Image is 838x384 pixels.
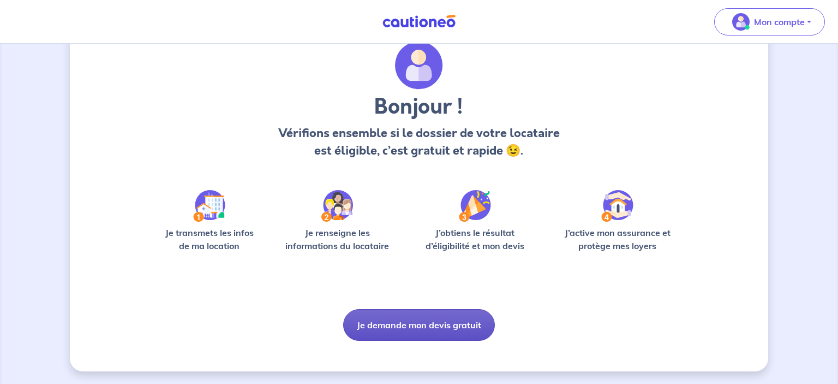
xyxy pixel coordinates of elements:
[714,8,825,36] button: illu_account_valid_menu.svgMon compte
[275,94,562,120] h3: Bonjour !
[732,13,750,31] img: illu_account_valid_menu.svg
[378,15,460,28] img: Cautioneo
[343,309,495,341] button: Je demande mon devis gratuit
[459,190,491,222] img: /static/f3e743aab9439237c3e2196e4328bba9/Step-3.svg
[321,190,353,222] img: /static/c0a346edaed446bb123850d2d04ad552/Step-2.svg
[395,42,443,90] img: archivate
[414,226,537,252] p: J’obtiens le résultat d’éligibilité et mon devis
[279,226,396,252] p: Je renseigne les informations du locataire
[157,226,261,252] p: Je transmets les infos de ma location
[754,15,805,28] p: Mon compte
[554,226,681,252] p: J’active mon assurance et protège mes loyers
[275,125,562,159] p: Vérifions ensemble si le dossier de votre locataire est éligible, c’est gratuit et rapide 😉.
[193,190,225,222] img: /static/90a569abe86eec82015bcaae536bd8e6/Step-1.svg
[601,190,633,222] img: /static/bfff1cf634d835d9112899e6a3df1a5d/Step-4.svg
